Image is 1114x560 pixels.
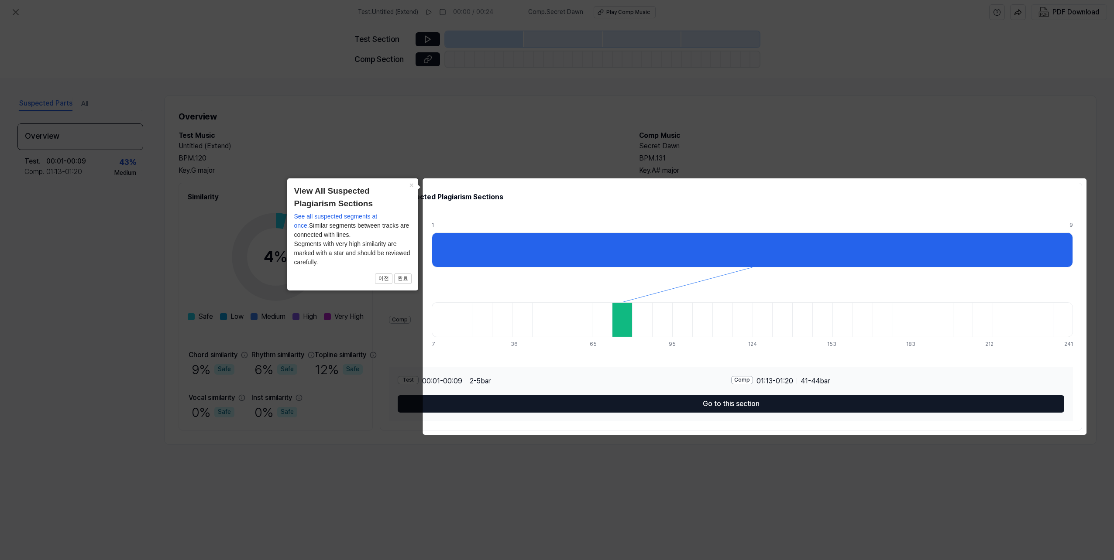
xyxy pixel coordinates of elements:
[985,341,1005,348] div: 212
[432,341,452,348] div: 7
[906,341,926,348] div: 183
[1069,222,1073,229] div: 9
[375,273,392,284] button: 이전
[294,213,377,229] span: See all suspected segments at once.
[590,341,610,348] div: 65
[404,178,418,191] button: Close
[756,376,793,386] span: 01:13 - 01:20
[294,212,412,267] div: Similar segments between tracks are connected with lines. Segments with very high similarity are ...
[669,341,689,348] div: 95
[294,185,412,210] header: View All Suspected Plagiarism Sections
[1064,341,1073,348] div: 241
[470,376,491,386] span: 2 - 5 bar
[827,341,847,348] div: 153
[422,376,462,386] span: 00:01 - 00:09
[389,192,1073,202] h2: All Suspected Plagiarism Sections
[398,395,1064,413] button: Go to this section
[511,341,531,348] div: 36
[801,376,830,386] span: 41 - 44 bar
[394,273,412,284] button: 완료
[432,222,1069,229] div: 1
[748,341,768,348] div: 124
[731,376,753,384] div: Comp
